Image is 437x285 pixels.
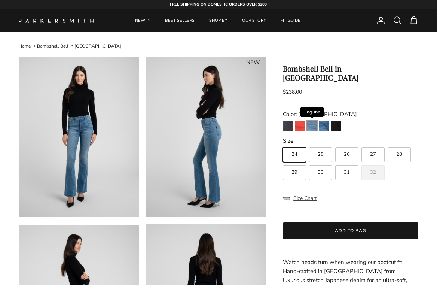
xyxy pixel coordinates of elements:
[373,16,385,25] a: Account
[344,170,350,175] span: 31
[170,2,267,7] strong: FREE SHIPPING ON DOMESTIC ORDERS OVER $200
[19,43,418,49] nav: Breadcrumbs
[370,170,376,175] span: 32
[344,152,350,157] span: 26
[235,9,273,32] a: OUR STORY
[283,222,418,239] button: Add to bag
[318,152,324,157] span: 25
[331,121,341,131] img: Stallion
[307,121,317,131] img: Laguna
[319,121,329,131] img: Venice
[19,43,31,49] a: Home
[111,9,324,32] div: Primary
[295,121,305,131] img: Watermelon
[319,121,329,133] a: Venice
[37,43,121,49] a: Bombshell Bell in [GEOGRAPHIC_DATA]
[370,152,376,157] span: 27
[318,170,324,175] span: 30
[291,152,297,157] span: 24
[283,64,418,82] h1: Bombshell Bell in [GEOGRAPHIC_DATA]
[283,110,418,119] div: Color: [GEOGRAPHIC_DATA]
[158,9,201,32] a: BEST SELLERS
[19,19,94,23] img: Parker Smith
[283,121,293,133] a: Point Break
[396,152,402,157] span: 28
[291,170,297,175] span: 29
[283,137,293,145] legend: Size
[283,191,317,206] button: Size Chart
[283,88,302,95] span: $238.00
[202,9,234,32] a: SHOP BY
[128,9,157,32] a: NEW IN
[274,9,307,32] a: FIT GUIDE
[331,121,341,133] a: Stallion
[283,121,293,131] img: Point Break
[295,121,305,133] a: Watermelon
[361,165,385,180] label: Sold out
[307,121,317,133] a: Laguna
